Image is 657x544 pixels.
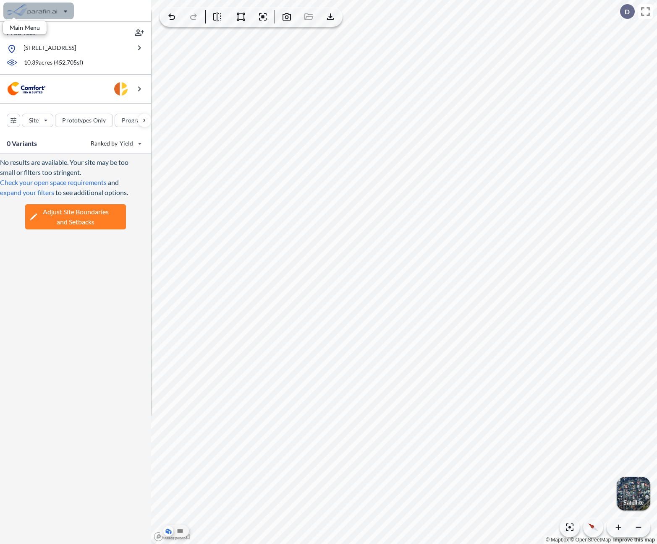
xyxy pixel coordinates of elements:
p: Program [122,116,145,125]
img: Switcher Image [617,477,650,510]
span: Yield [120,139,133,148]
a: Mapbox [546,537,569,543]
button: Site Plan [175,526,185,536]
button: Program [115,114,160,127]
button: Prototypes Only [55,114,113,127]
button: Aerial View [163,526,173,536]
button: Site [22,114,53,127]
a: Mapbox homepage [154,532,191,541]
img: user logo [114,82,128,96]
p: 10.39 acres ( 452,705 sf) [24,58,83,68]
a: Improve this map [613,537,655,543]
p: Main Menu [10,24,40,31]
p: 0 Variants [7,138,37,148]
img: BrandImage [7,81,46,96]
button: Ranked by Yield [84,137,147,150]
a: OpenStreetMap [570,537,611,543]
button: Switcher ImageSatellite [617,477,650,510]
button: Adjust Site Boundariesand Setbacks [25,204,126,229]
p: Satellite [623,499,644,506]
p: Prototypes Only [62,116,106,125]
span: Adjust Site Boundaries and Setbacks [43,207,109,227]
p: D [625,8,630,16]
p: [STREET_ADDRESS] [24,44,76,54]
p: Site [29,116,39,125]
